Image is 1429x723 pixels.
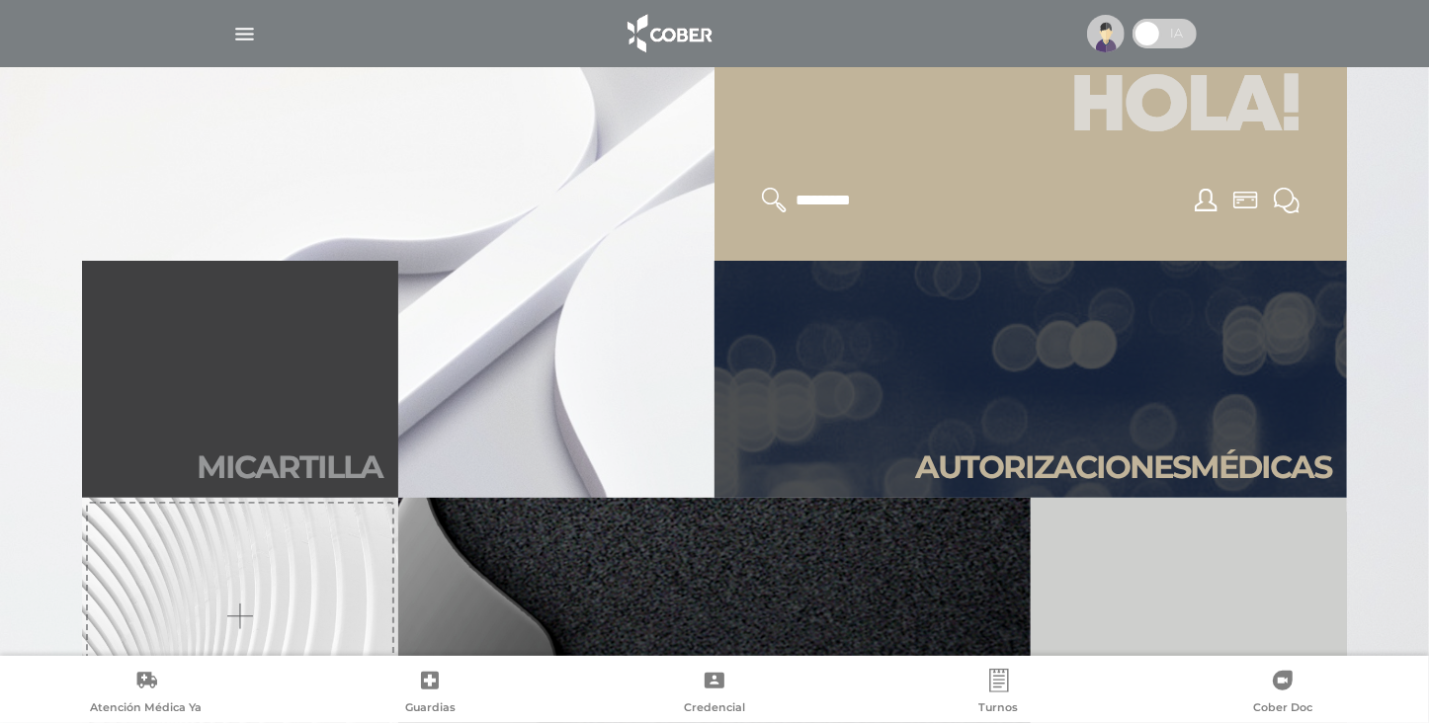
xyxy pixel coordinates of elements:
[617,10,720,57] img: logo_cober_home-white.png
[197,448,382,486] h2: Mi car tilla
[915,448,1331,486] h2: Autori zaciones médicas
[1253,700,1312,718] span: Cober Doc
[738,53,1323,164] h1: Hola!
[4,669,289,719] a: Atención Médica Ya
[232,22,257,46] img: Cober_menu-lines-white.svg
[82,261,398,498] a: Micartilla
[857,669,1141,719] a: Turnos
[979,700,1019,718] span: Turnos
[405,700,456,718] span: Guardias
[1087,15,1125,52] img: profile-placeholder.svg
[572,669,857,719] a: Credencial
[684,700,745,718] span: Credencial
[289,669,573,719] a: Guardias
[1140,669,1425,719] a: Cober Doc
[714,261,1347,498] a: Autorizacionesmédicas
[90,700,202,718] span: Atención Médica Ya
